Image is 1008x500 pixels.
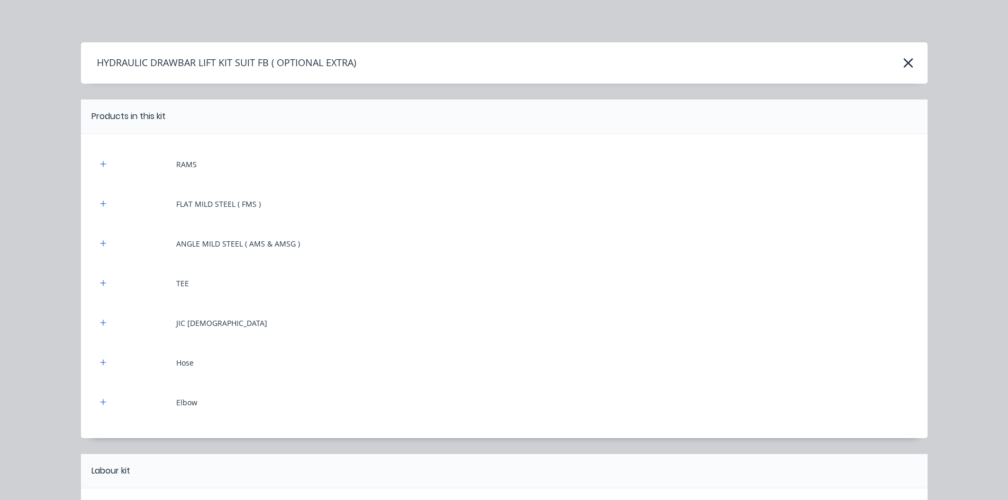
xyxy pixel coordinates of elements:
div: TEE [176,278,189,289]
div: Hose [176,357,194,368]
div: ANGLE MILD STEEL ( AMS & AMSG ) [176,238,300,249]
div: Products in this kit [92,110,166,123]
div: FLAT MILD STEEL ( FMS ) [176,198,261,210]
div: RAMS [176,159,197,170]
div: Elbow [176,397,197,408]
div: JIC [DEMOGRAPHIC_DATA] [176,317,267,329]
div: Labour kit [92,465,130,477]
h4: HYDRAULIC DRAWBAR LIFT KIT SUIT FB ( OPTIONAL EXTRA) [81,53,356,73]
